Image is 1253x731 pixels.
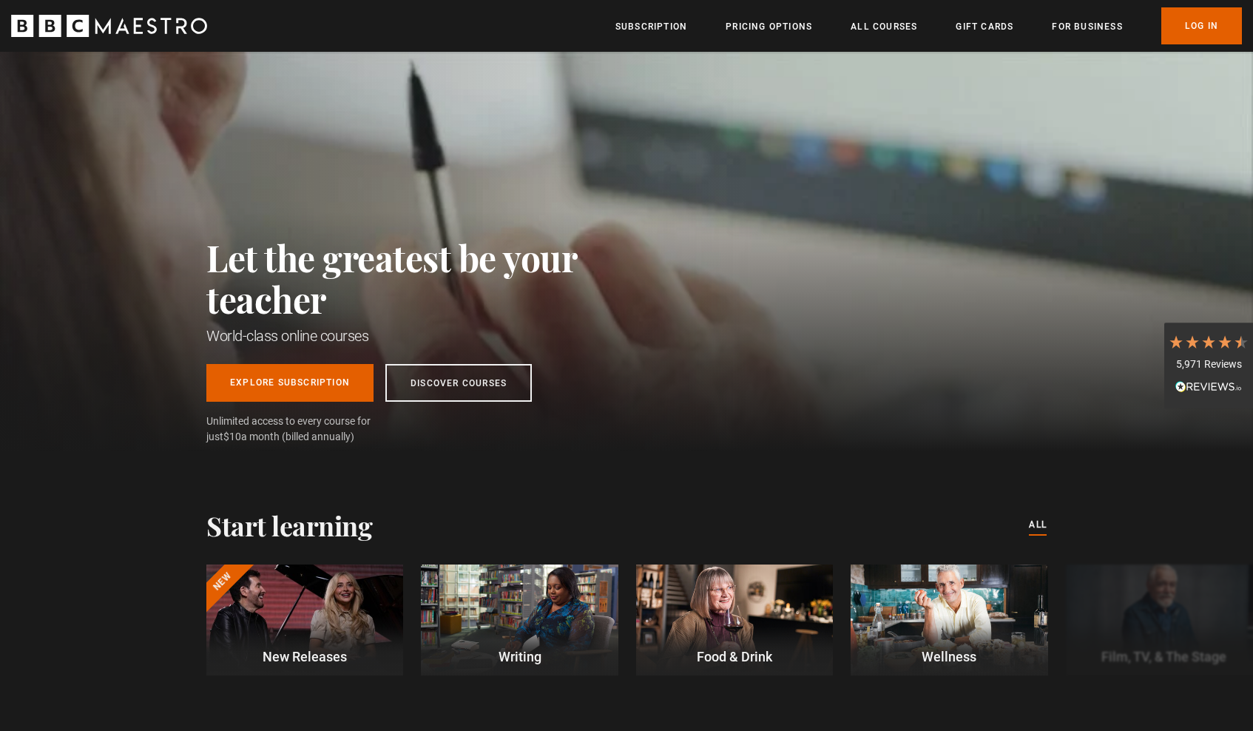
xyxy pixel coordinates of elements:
h1: World-class online courses [206,326,643,346]
a: Pricing Options [726,19,812,34]
a: New New Releases [206,565,403,676]
p: Food & Drink [636,647,833,667]
div: Read All Reviews [1168,380,1249,397]
a: For business [1052,19,1122,34]
svg: BBC Maestro [11,15,207,37]
a: Explore Subscription [206,364,374,402]
h2: Start learning [206,510,372,541]
a: All [1029,517,1047,533]
a: Gift Cards [956,19,1013,34]
img: REVIEWS.io [1175,381,1242,391]
div: 5,971 Reviews [1168,357,1249,372]
a: All Courses [851,19,917,34]
a: Wellness [851,565,1047,676]
span: Unlimited access to every course for just a month (billed annually) [206,414,406,445]
a: Writing [421,565,618,676]
nav: Primary [615,7,1242,44]
p: Writing [421,647,618,667]
div: 4.7 Stars [1168,334,1249,350]
p: Wellness [851,647,1047,667]
p: New Releases [206,647,403,667]
h2: Let the greatest be your teacher [206,237,643,320]
a: Food & Drink [636,565,833,676]
a: Discover Courses [385,364,532,402]
span: $10 [223,431,241,442]
a: Subscription [615,19,687,34]
a: Log In [1161,7,1242,44]
div: 5,971 ReviewsRead All Reviews [1164,323,1253,408]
